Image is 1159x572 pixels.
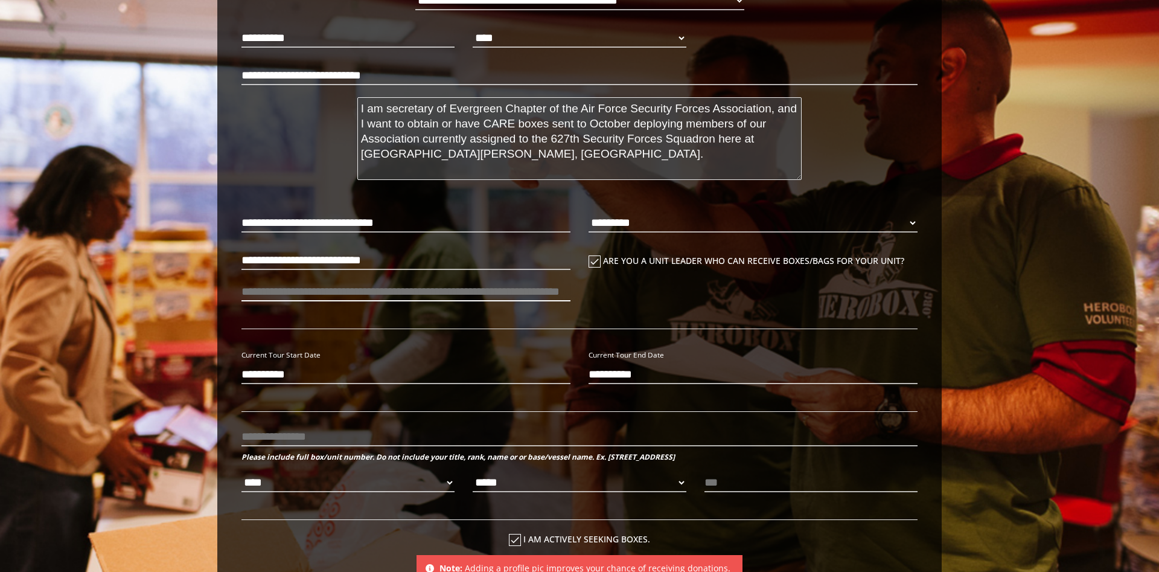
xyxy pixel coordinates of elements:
b: Please include full box/unit number. Do not include your title, rank, name or or base/vessel name... [241,452,675,462]
i: check [589,255,601,268]
small: Current Tour End Date [589,350,664,359]
label: I am actively seeking boxes. [241,532,918,546]
label: Are you a unit leader who can receive boxes/bags for your unit? [589,254,918,268]
small: Current Tour Start Date [241,350,321,359]
i: check [509,534,521,546]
